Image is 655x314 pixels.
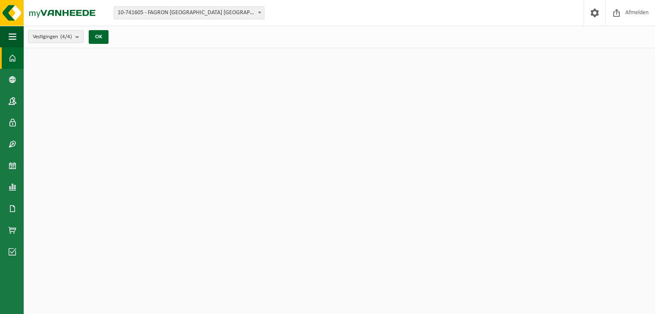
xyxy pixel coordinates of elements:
count: (4/4) [60,34,72,40]
button: OK [89,30,109,44]
span: Vestigingen [33,31,72,43]
span: 10-741605 - FAGRON BELGIUM NV - NAZARETH [114,6,264,19]
button: Vestigingen(4/4) [28,30,84,43]
span: 10-741605 - FAGRON BELGIUM NV - NAZARETH [114,7,264,19]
